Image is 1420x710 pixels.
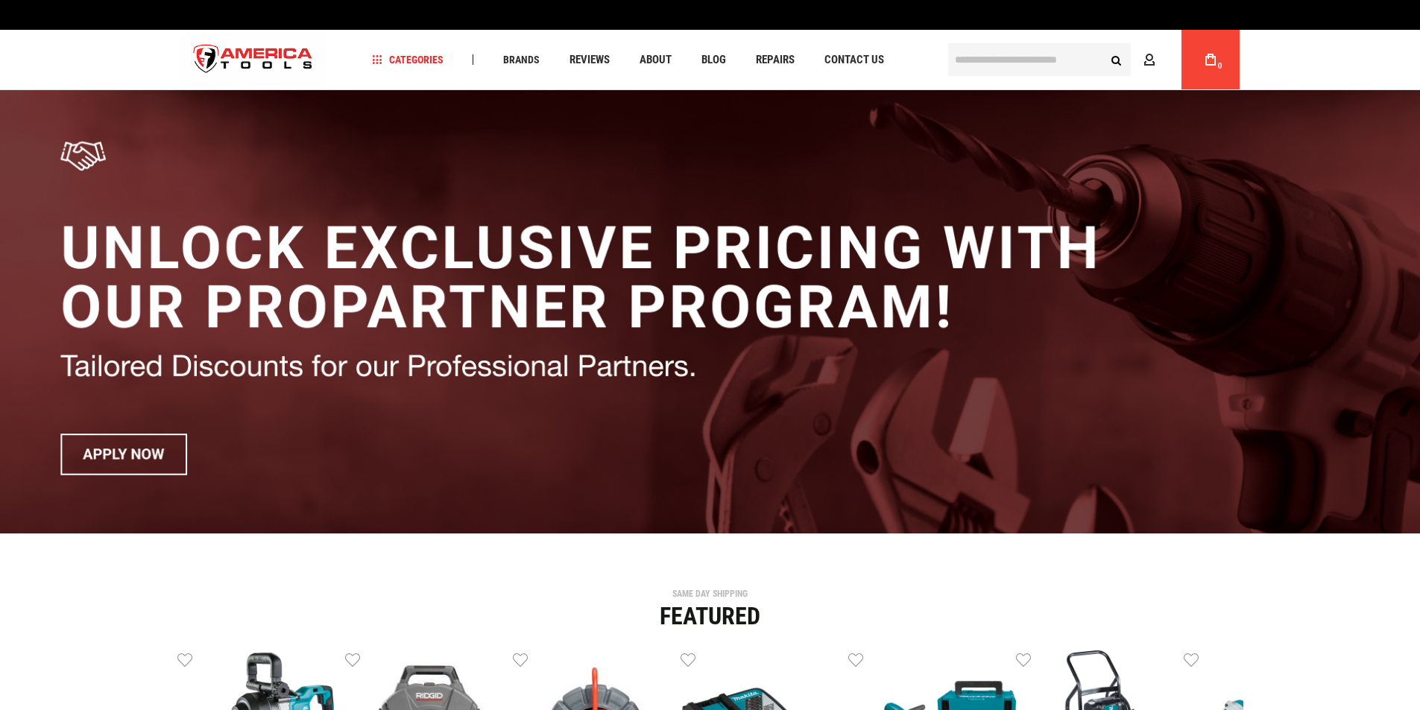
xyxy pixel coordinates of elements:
[496,50,546,70] a: Brands
[695,50,733,70] a: Blog
[503,54,540,65] span: Brands
[1196,30,1225,89] a: 0
[1102,45,1131,74] button: Search
[365,50,450,70] a: Categories
[181,32,326,88] img: America Tools
[181,32,326,88] a: store logo
[824,54,884,66] span: Contact Us
[818,50,891,70] a: Contact Us
[701,54,726,66] span: Blog
[1218,62,1222,70] span: 0
[640,54,672,66] span: About
[633,50,678,70] a: About
[756,54,795,66] span: Repairs
[177,589,1243,598] div: SAME DAY SHIPPING
[749,50,801,70] a: Repairs
[569,54,610,66] span: Reviews
[372,54,444,65] span: Categories
[177,604,1243,628] div: Featured
[563,50,616,70] a: Reviews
